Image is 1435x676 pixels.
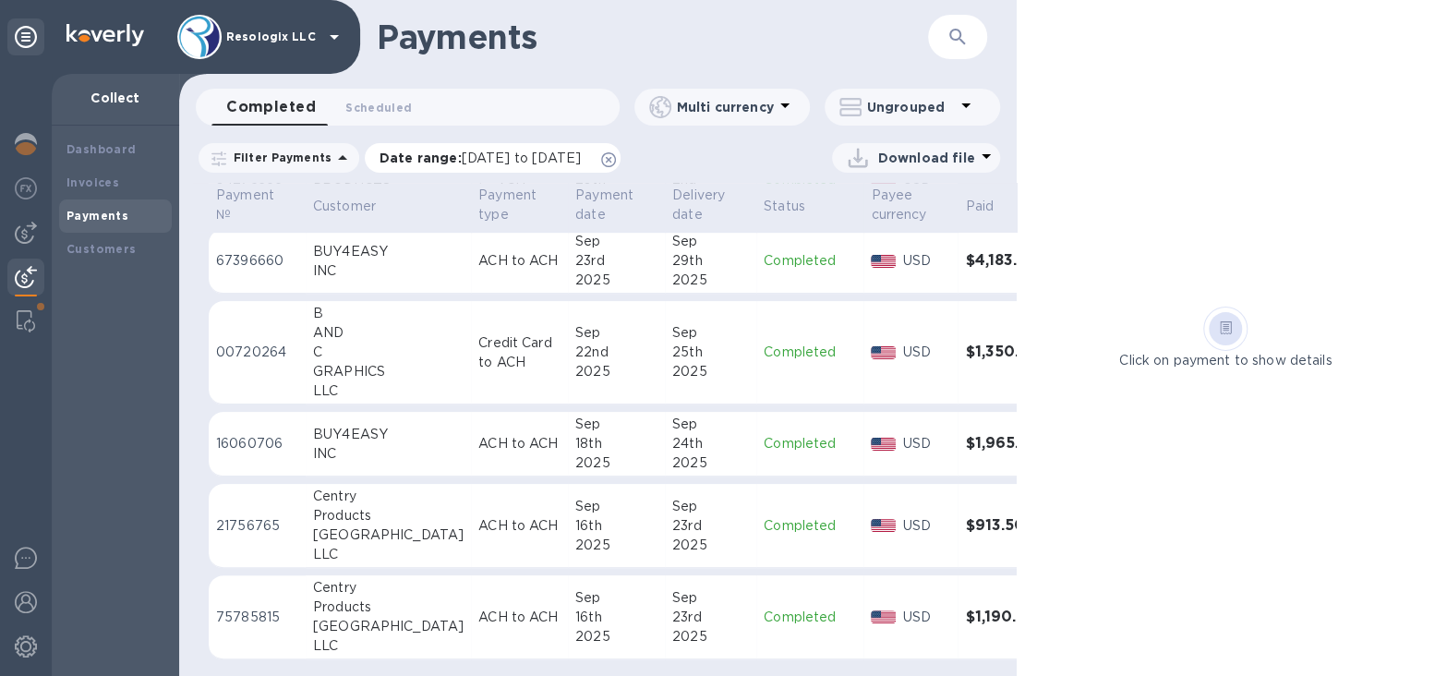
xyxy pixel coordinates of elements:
div: Sep [575,415,657,434]
h3: $1,965.00 [965,435,1054,453]
h3: $4,183.00 [965,252,1054,270]
p: USD [903,251,950,271]
p: USD [903,434,950,453]
div: 16th [575,516,657,536]
span: Status [764,197,829,216]
p: USD [903,343,950,362]
p: Ungrouped [867,98,955,116]
div: BUY4EASY [313,242,464,261]
div: 23rd [575,251,657,271]
p: USD [903,516,950,536]
p: Paid [965,197,994,216]
p: Delivery date [672,186,725,224]
p: Multi currency [677,98,774,116]
div: 2025 [575,536,657,555]
div: Products [313,506,464,525]
img: USD [871,346,896,359]
b: Customers [66,242,137,256]
b: Payments [66,209,128,223]
p: Customer [313,197,376,216]
div: Sep [575,588,657,608]
div: 23rd [672,516,749,536]
span: Payment date [575,186,657,224]
p: Credit Card to ACH [478,333,561,372]
div: Centry [313,487,464,506]
div: LLC [313,545,464,564]
div: Sep [575,323,657,343]
span: Payee currency [871,186,950,224]
div: INC [313,444,464,464]
div: Products [313,598,464,617]
img: Foreign exchange [15,177,37,199]
div: Sep [672,415,749,434]
div: 2025 [575,453,657,473]
div: [GEOGRAPHIC_DATA] [313,525,464,545]
div: 22nd [575,343,657,362]
div: Centry [313,578,464,598]
h3: $913.50 [965,517,1054,535]
div: BUY4EASY [313,425,464,444]
p: Download file [878,149,975,167]
div: 2025 [575,627,657,646]
img: USD [871,438,896,451]
div: Date range:[DATE] to [DATE] [365,143,621,173]
div: 2025 [672,627,749,646]
p: Collect [66,89,164,107]
span: Completed [226,94,316,120]
span: Payment № [216,186,298,224]
div: 2025 [672,536,749,555]
div: 25th [672,343,749,362]
div: Sep [672,588,749,608]
div: 16th [575,608,657,627]
div: C [313,343,464,362]
p: Completed [764,251,856,271]
span: Paid [965,197,1018,216]
img: USD [871,610,896,623]
p: ACH to ACH [478,608,561,627]
p: Filter Payments [226,150,332,165]
div: 2025 [672,453,749,473]
h1: Payments [377,18,928,56]
p: Payment type [478,186,537,224]
p: 21756765 [216,516,298,536]
p: Resologix LLC [226,30,319,43]
div: Sep [575,232,657,251]
h3: $1,190.00 [965,609,1054,626]
p: 75785815 [216,608,298,627]
div: 2025 [575,271,657,290]
p: Completed [764,608,856,627]
div: Sep [672,232,749,251]
img: USD [871,519,896,532]
img: Logo [66,24,144,46]
p: Payment № [216,186,274,224]
div: Unpin categories [7,18,44,55]
div: [GEOGRAPHIC_DATA] [313,617,464,636]
p: Click on payment to show details [1119,351,1332,370]
div: 2025 [672,362,749,381]
span: Delivery date [672,186,749,224]
div: 24th [672,434,749,453]
p: Payment date [575,186,633,224]
span: [DATE] to [DATE] [462,151,581,165]
p: Date range : [380,149,590,167]
div: Sep [575,497,657,516]
p: Payee currency [871,186,926,224]
p: USD [903,608,950,627]
div: Sep [672,497,749,516]
p: Completed [764,516,856,536]
div: 18th [575,434,657,453]
div: 23rd [672,608,749,627]
b: Dashboard [66,142,137,156]
p: 00720264 [216,343,298,362]
div: LLC [313,381,464,401]
div: 2025 [575,362,657,381]
p: Status [764,197,805,216]
div: 29th [672,251,749,271]
p: ACH to ACH [478,434,561,453]
div: GRAPHICS [313,362,464,381]
h3: $1,350.00 [965,344,1054,361]
img: USD [871,255,896,268]
b: Invoices [66,175,119,189]
span: Payment type [478,186,561,224]
p: ACH to ACH [478,516,561,536]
